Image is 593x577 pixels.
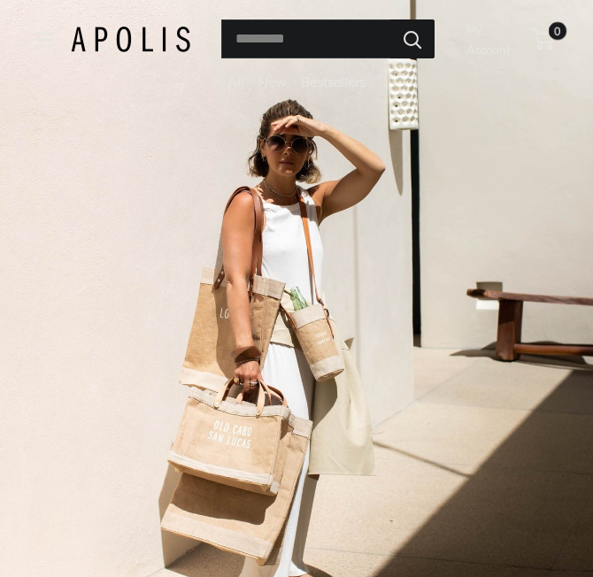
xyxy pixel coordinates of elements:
[258,73,287,90] a: New
[301,73,366,90] a: Bestsellers
[532,28,554,50] a: 0
[227,73,244,90] a: All
[466,18,524,61] a: My Account
[71,27,190,52] img: Apolis
[390,19,435,58] button: Search
[35,33,53,47] button: Open menu
[221,19,390,58] input: Search...
[549,22,566,40] span: 0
